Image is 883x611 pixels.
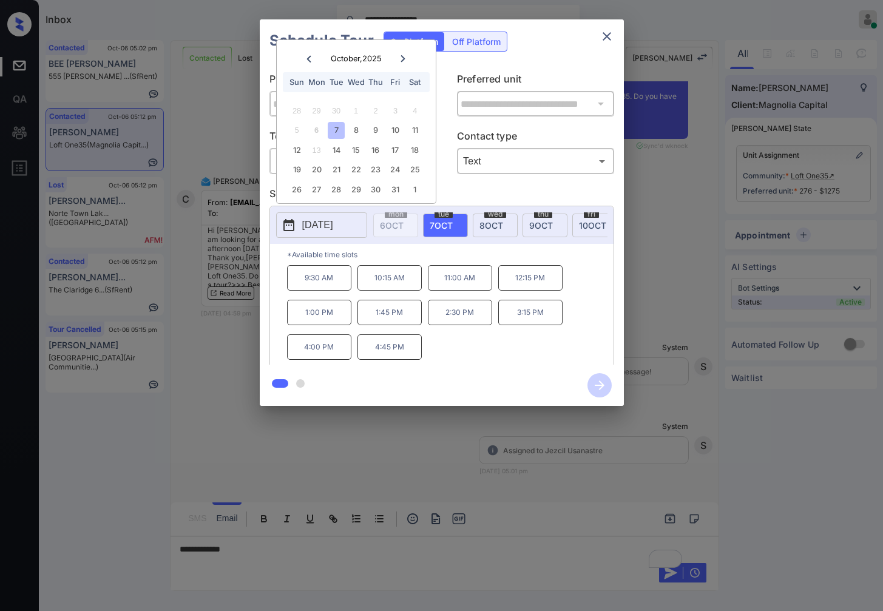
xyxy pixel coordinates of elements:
[367,181,384,198] div: Choose Thursday, October 30th, 2025
[287,244,614,265] p: *Available time slots
[534,211,552,218] span: thu
[289,103,305,119] div: Not available Sunday, September 28th, 2025
[367,122,384,138] div: Choose Thursday, October 9th, 2025
[280,101,431,199] div: month 2025-10
[457,129,614,148] p: Contact type
[348,103,364,119] div: Not available Wednesday, October 1st, 2025
[407,74,423,90] div: Sat
[407,161,423,178] div: Choose Saturday, October 25th, 2025
[387,122,404,138] div: Choose Friday, October 10th, 2025
[328,142,344,158] div: Choose Tuesday, October 14th, 2025
[287,334,351,360] p: 4:00 PM
[498,265,563,291] p: 12:15 PM
[328,122,344,138] div: Choose Tuesday, October 7th, 2025
[428,265,492,291] p: 11:00 AM
[473,214,518,237] div: date-select
[460,151,611,171] div: Text
[584,211,599,218] span: fri
[430,220,453,231] span: 7 OCT
[357,265,422,291] p: 10:15 AM
[367,74,384,90] div: Thu
[348,74,364,90] div: Wed
[579,220,606,231] span: 10 OCT
[407,142,423,158] div: Choose Saturday, October 18th, 2025
[387,74,404,90] div: Fri
[331,54,382,63] div: October , 2025
[308,103,325,119] div: Not available Monday, September 29th, 2025
[457,72,614,91] p: Preferred unit
[367,103,384,119] div: Not available Thursday, October 2nd, 2025
[523,214,567,237] div: date-select
[276,212,367,238] button: [DATE]
[302,218,333,232] p: [DATE]
[308,74,325,90] div: Mon
[289,181,305,198] div: Choose Sunday, October 26th, 2025
[367,161,384,178] div: Choose Thursday, October 23rd, 2025
[407,181,423,198] div: Choose Saturday, November 1st, 2025
[428,300,492,325] p: 2:30 PM
[387,142,404,158] div: Choose Friday, October 17th, 2025
[289,161,305,178] div: Choose Sunday, October 19th, 2025
[435,211,453,218] span: tue
[595,24,619,49] button: close
[308,142,325,158] div: Not available Monday, October 13th, 2025
[384,32,444,51] div: On Platform
[269,129,427,148] p: Tour type
[289,142,305,158] div: Choose Sunday, October 12th, 2025
[407,103,423,119] div: Not available Saturday, October 4th, 2025
[287,265,351,291] p: 9:30 AM
[348,181,364,198] div: Choose Wednesday, October 29th, 2025
[328,181,344,198] div: Choose Tuesday, October 28th, 2025
[308,181,325,198] div: Choose Monday, October 27th, 2025
[387,103,404,119] div: Not available Friday, October 3rd, 2025
[387,161,404,178] div: Choose Friday, October 24th, 2025
[328,161,344,178] div: Choose Tuesday, October 21st, 2025
[269,72,427,91] p: Preferred community
[357,300,422,325] p: 1:45 PM
[479,220,503,231] span: 8 OCT
[348,161,364,178] div: Choose Wednesday, October 22nd, 2025
[287,300,351,325] p: 1:00 PM
[387,181,404,198] div: Choose Friday, October 31st, 2025
[367,142,384,158] div: Choose Thursday, October 16th, 2025
[272,151,424,171] div: In Person
[572,214,617,237] div: date-select
[328,103,344,119] div: Not available Tuesday, September 30th, 2025
[529,220,553,231] span: 9 OCT
[407,122,423,138] div: Choose Saturday, October 11th, 2025
[423,214,468,237] div: date-select
[269,186,614,206] p: Select slot
[348,142,364,158] div: Choose Wednesday, October 15th, 2025
[260,19,384,62] h2: Schedule Tour
[308,122,325,138] div: Not available Monday, October 6th, 2025
[580,370,619,401] button: btn-next
[289,74,305,90] div: Sun
[446,32,507,51] div: Off Platform
[348,122,364,138] div: Choose Wednesday, October 8th, 2025
[357,334,422,360] p: 4:45 PM
[328,74,344,90] div: Tue
[498,300,563,325] p: 3:15 PM
[289,122,305,138] div: Not available Sunday, October 5th, 2025
[308,161,325,178] div: Choose Monday, October 20th, 2025
[484,211,506,218] span: wed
